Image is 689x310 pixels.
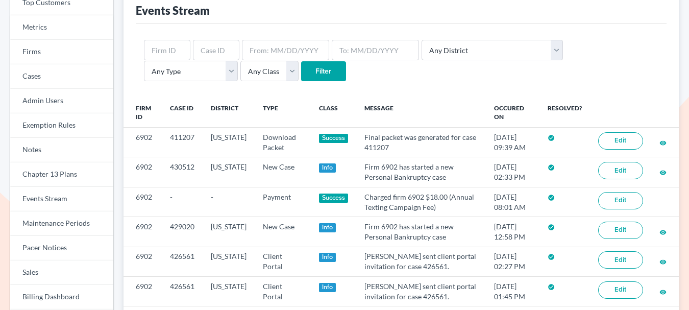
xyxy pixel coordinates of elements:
a: Cases [10,64,113,89]
td: [PERSON_NAME] sent client portal invitation for case 426561. [356,277,486,306]
th: Message [356,98,486,128]
td: Firm 6902 has started a new Personal Bankruptcy case [356,217,486,247]
a: Sales [10,260,113,285]
i: check_circle [548,253,555,260]
td: 6902 [124,187,162,217]
th: Occured On [486,98,539,128]
td: [US_STATE] [203,217,255,247]
td: 6902 [124,277,162,306]
td: New Case [255,157,311,187]
th: Class [311,98,357,128]
input: From: MM/DD/YYYY [242,40,329,60]
i: visibility [659,229,667,236]
td: 430512 [162,157,203,187]
th: Case ID [162,98,203,128]
a: Pacer Notices [10,236,113,260]
td: 6902 [124,247,162,276]
input: Filter [301,61,346,82]
td: [DATE] 02:27 PM [486,247,539,276]
input: Case ID [193,40,239,60]
td: - [203,187,255,217]
div: Info [319,223,336,232]
a: visibility [659,257,667,266]
div: Success [319,194,349,203]
th: Resolved? [539,98,590,128]
a: Admin Users [10,89,113,113]
a: Edit [598,251,643,269]
div: Info [319,283,336,292]
a: Events Stream [10,187,113,211]
div: Success [319,134,349,143]
td: 411207 [162,128,203,157]
a: Edit [598,222,643,239]
a: Exemption Rules [10,113,113,138]
i: visibility [659,169,667,176]
td: [DATE] 12:58 PM [486,217,539,247]
a: Edit [598,162,643,179]
th: District [203,98,255,128]
i: visibility [659,258,667,266]
input: Firm ID [144,40,190,60]
td: [US_STATE] [203,157,255,187]
td: Payment [255,187,311,217]
td: 426561 [162,277,203,306]
a: Maintenance Periods [10,211,113,236]
i: visibility [659,139,667,147]
a: Billing Dashboard [10,285,113,309]
a: Chapter 13 Plans [10,162,113,187]
td: [PERSON_NAME] sent client portal invitation for case 426561. [356,247,486,276]
a: Notes [10,138,113,162]
td: New Case [255,217,311,247]
td: 6902 [124,217,162,247]
div: Info [319,163,336,173]
input: To: MM/DD/YYYY [332,40,419,60]
td: [US_STATE] [203,277,255,306]
a: Metrics [10,15,113,40]
td: [DATE] 09:39 AM [486,128,539,157]
td: [DATE] 01:45 PM [486,277,539,306]
a: Edit [598,281,643,299]
div: Info [319,253,336,262]
a: Firms [10,40,113,64]
td: [DATE] 02:33 PM [486,157,539,187]
th: Type [255,98,311,128]
i: check_circle [548,164,555,171]
td: 6902 [124,157,162,187]
a: visibility [659,138,667,147]
i: check_circle [548,194,555,201]
i: check_circle [548,283,555,291]
td: 6902 [124,128,162,157]
a: Edit [598,192,643,209]
a: visibility [659,287,667,296]
a: visibility [659,168,667,176]
div: Events Stream [136,3,210,18]
td: [US_STATE] [203,247,255,276]
td: Client Portal [255,277,311,306]
td: Firm 6902 has started a new Personal Bankruptcy case [356,157,486,187]
td: Charged firm 6902 $18.00 (Annual Texting Campaign Fee) [356,187,486,217]
td: [DATE] 08:01 AM [486,187,539,217]
td: Download Packet [255,128,311,157]
td: 429020 [162,217,203,247]
i: check_circle [548,134,555,141]
a: Edit [598,132,643,150]
th: Firm ID [124,98,162,128]
td: Final packet was generated for case 411207 [356,128,486,157]
i: visibility [659,289,667,296]
td: [US_STATE] [203,128,255,157]
td: Client Portal [255,247,311,276]
td: 426561 [162,247,203,276]
td: - [162,187,203,217]
a: visibility [659,227,667,236]
i: check_circle [548,224,555,231]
